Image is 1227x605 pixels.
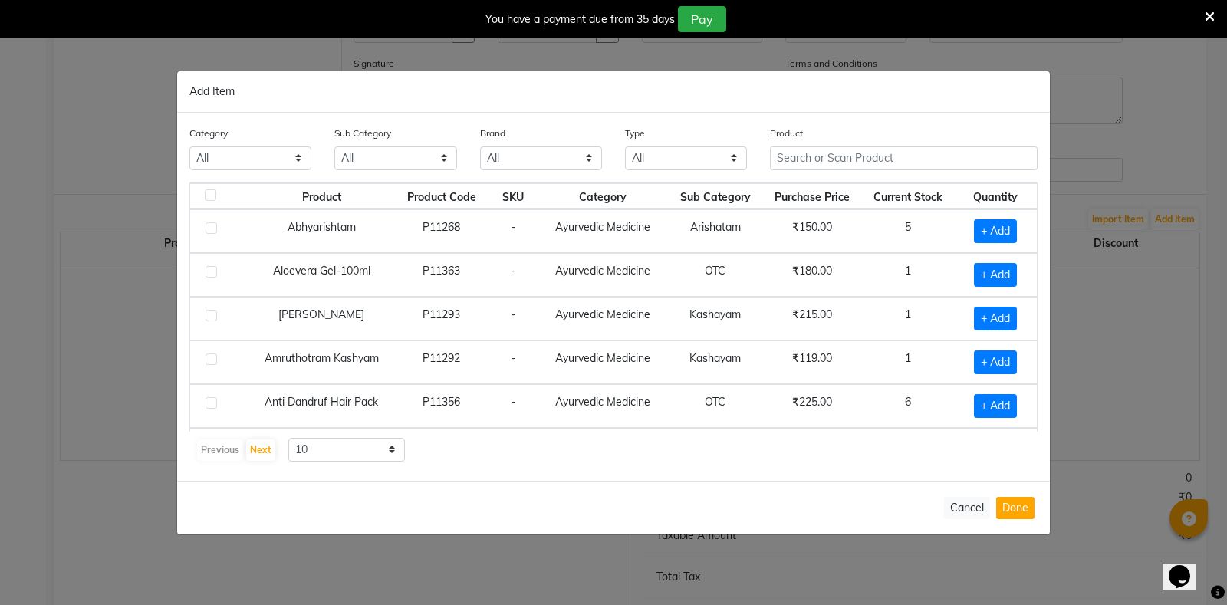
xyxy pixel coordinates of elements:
[861,428,955,472] td: 3
[770,127,803,140] label: Product
[488,428,538,472] td: -
[538,384,668,428] td: Ayurvedic Medicine
[395,297,488,340] td: P11293
[678,6,726,32] button: Pay
[485,12,675,28] div: You have a payment due from 35 days
[248,428,395,472] td: Anu Tailam-10ml
[248,253,395,297] td: Aloevera Gel-100ml
[488,384,538,428] td: -
[861,340,955,384] td: 1
[861,209,955,253] td: 5
[668,253,762,297] td: OTC
[974,307,1017,330] span: + Add
[668,209,762,253] td: Arishatam
[395,209,488,253] td: P11268
[762,297,861,340] td: ₹215.00
[538,340,668,384] td: Ayurvedic Medicine
[488,340,538,384] td: -
[248,297,395,340] td: [PERSON_NAME]
[775,190,850,204] span: Purchase Price
[955,183,1037,209] th: Quantity
[177,71,1050,113] div: Add Item
[974,263,1017,287] span: + Add
[246,439,275,461] button: Next
[248,183,395,209] th: Product
[248,384,395,428] td: Anti Dandruf Hair Pack
[668,340,762,384] td: Kashayam
[1163,544,1212,590] iframe: chat widget
[334,127,391,140] label: Sub Category
[395,384,488,428] td: P11356
[538,209,668,253] td: Ayurvedic Medicine
[944,497,990,519] button: Cancel
[668,297,762,340] td: Kashayam
[974,350,1017,374] span: + Add
[762,209,861,253] td: ₹150.00
[488,183,538,209] th: SKU
[861,183,955,209] th: Current Stock
[395,428,488,472] td: P11353
[248,340,395,384] td: Amruthotram Kashyam
[538,253,668,297] td: Ayurvedic Medicine
[770,146,1038,170] input: Search or Scan Product
[625,127,645,140] label: Type
[538,183,668,209] th: Category
[395,253,488,297] td: P11363
[248,209,395,253] td: Abhyarishtam
[974,394,1017,418] span: + Add
[996,497,1035,519] button: Done
[762,384,861,428] td: ₹225.00
[762,428,861,472] td: ₹90.00
[861,253,955,297] td: 1
[488,297,538,340] td: -
[480,127,505,140] label: Brand
[668,384,762,428] td: OTC
[488,209,538,253] td: -
[668,183,762,209] th: Sub Category
[189,127,228,140] label: Category
[395,340,488,384] td: P11292
[538,297,668,340] td: Ayurvedic Medicine
[538,428,668,472] td: Ayurvedic Medicine
[762,253,861,297] td: ₹180.00
[974,219,1017,243] span: + Add
[488,253,538,297] td: -
[861,384,955,428] td: 6
[395,183,488,209] th: Product Code
[668,428,762,472] td: Thailam
[762,340,861,384] td: ₹119.00
[861,297,955,340] td: 1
